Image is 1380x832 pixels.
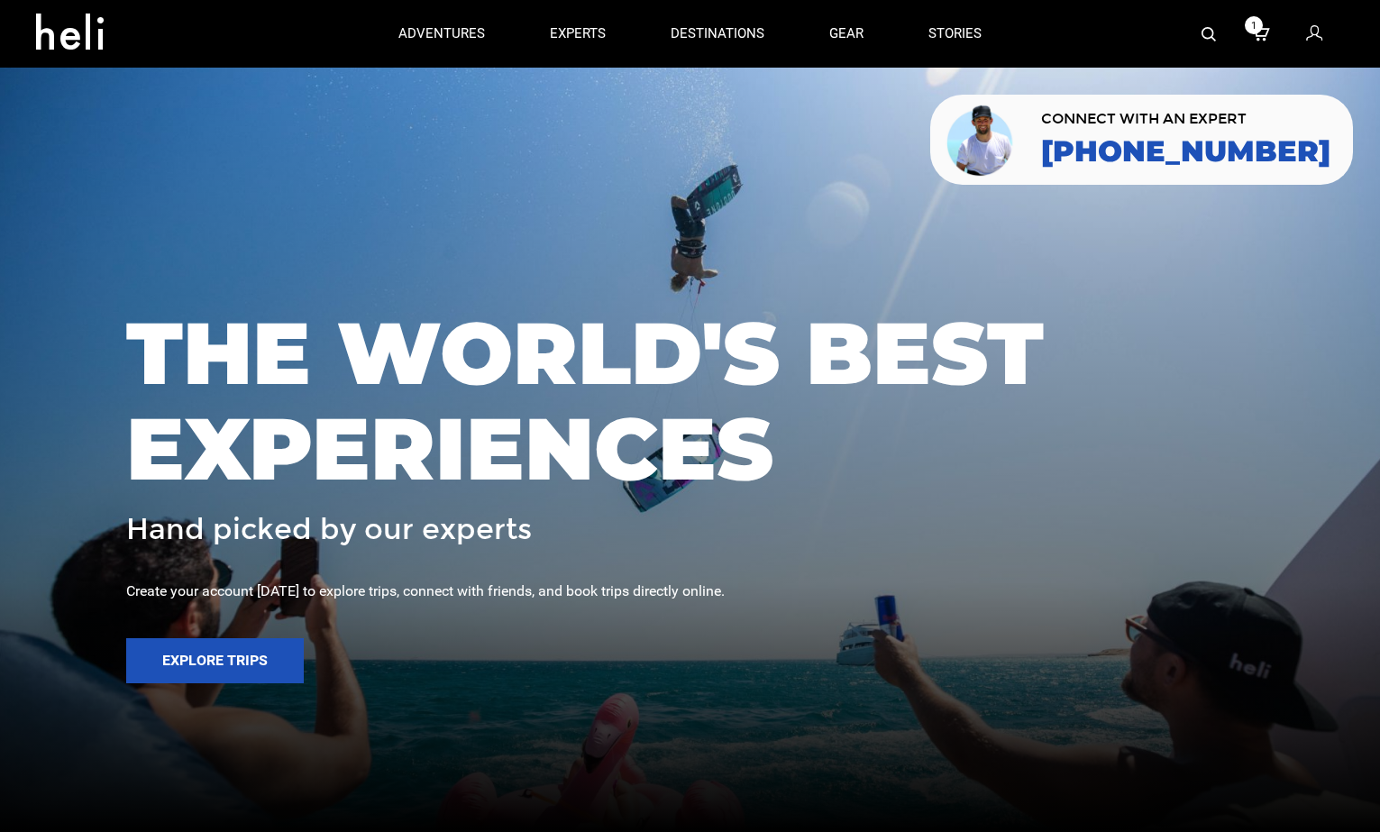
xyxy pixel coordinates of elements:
img: search-bar-icon.svg [1202,27,1216,41]
p: destinations [671,24,764,43]
span: THE WORLD'S BEST EXPERIENCES [126,306,1254,496]
p: adventures [398,24,485,43]
span: CONNECT WITH AN EXPERT [1041,112,1330,126]
img: contact our team [944,102,1019,178]
div: Create your account [DATE] to explore trips, connect with friends, and book trips directly online. [126,581,1254,602]
span: Hand picked by our experts [126,514,532,545]
p: experts [550,24,606,43]
span: 1 [1245,16,1263,34]
a: [PHONE_NUMBER] [1041,135,1330,168]
button: Explore Trips [126,638,304,683]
